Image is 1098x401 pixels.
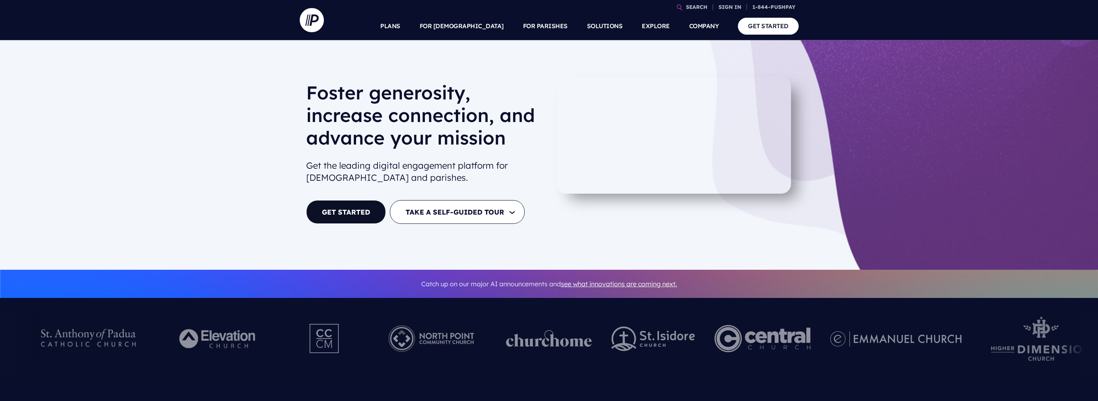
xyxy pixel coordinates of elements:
[561,280,677,288] a: see what innovations are coming next.
[376,316,486,361] img: Pushpay_Logo__NorthPoint
[306,81,543,155] h1: Foster generosity, increase connection, and advance your mission
[420,12,504,40] a: FOR [DEMOGRAPHIC_DATA]
[306,275,792,293] p: Catch up on our major AI announcements and
[163,316,274,361] img: Pushpay_Logo__Elevation
[714,316,810,361] img: Central Church Henderson NV
[689,12,719,40] a: COMPANY
[33,316,144,361] img: Pushpay_Logo__StAnthony
[306,156,543,188] h2: Get the leading digital engagement platform for [DEMOGRAPHIC_DATA] and parishes.
[506,330,592,347] img: pp_logos_1
[642,12,670,40] a: EXPLORE
[830,331,962,347] img: pp_logos_3
[306,200,386,224] a: GET STARTED
[587,12,623,40] a: SOLUTIONS
[738,18,799,34] a: GET STARTED
[390,200,525,224] button: TAKE A SELF-GUIDED TOUR
[293,316,356,361] img: Pushpay_Logo__CCM
[611,327,695,351] img: pp_logos_2
[523,12,568,40] a: FOR PARISHES
[380,12,400,40] a: PLANS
